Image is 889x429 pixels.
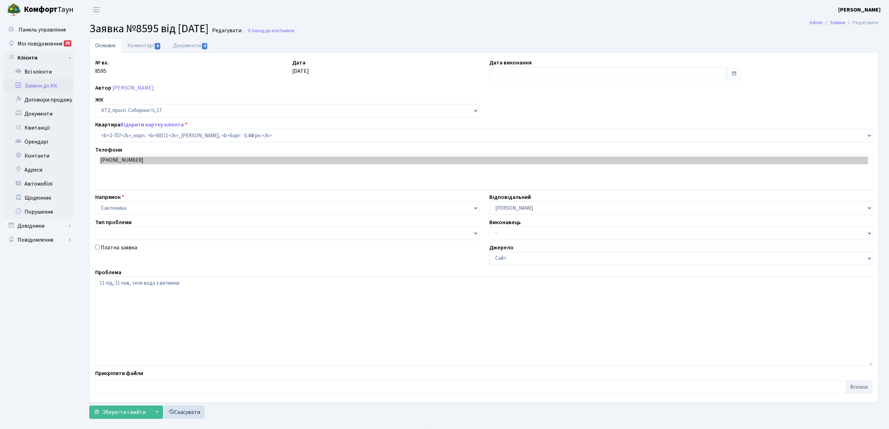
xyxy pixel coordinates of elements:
label: ЖК [95,96,103,104]
a: Відкрити картку клієнта [120,121,184,129]
small: Редагувати . [211,27,244,34]
a: [PERSON_NAME] [112,84,154,92]
label: Відповідальний [489,193,531,201]
label: Джерело [489,243,513,252]
span: 0 [155,43,160,49]
a: Документи [167,38,214,53]
a: Автомобілі [3,177,73,191]
label: Автор [95,84,111,92]
div: [DATE] [287,58,484,80]
label: Проблема [95,268,121,277]
div: 8595 [90,58,287,80]
span: Заявки [279,27,294,34]
a: Заявки до КК [3,79,73,93]
label: Дата виконання [489,58,532,67]
span: Мої повідомлення [17,40,62,48]
a: Договори продажу [3,93,73,107]
label: Телефони [95,146,122,154]
a: Всі клієнти [3,65,73,79]
label: № вх. [95,58,109,67]
a: Назад до всіхЗаявки [247,27,294,34]
label: Дата [292,58,306,67]
button: Переключити навігацію [87,4,105,15]
a: [PERSON_NAME] [838,6,881,14]
a: Контакти [3,149,73,163]
a: Admin [810,19,822,26]
a: Панель управління [3,23,73,37]
label: Виконавець [489,218,521,227]
a: Порушення [3,205,73,219]
span: Панель управління [19,26,66,34]
button: Зберегти і вийти [89,406,150,419]
span: Таун [24,4,73,16]
b: Комфорт [24,4,57,15]
label: Тип проблеми [95,218,132,227]
select: ) [95,129,873,142]
a: Скасувати [164,406,205,419]
a: Заявки [830,19,845,26]
a: Адреси [3,163,73,177]
a: Основні [89,38,121,53]
a: Документи [3,107,73,121]
img: logo.png [7,3,21,17]
div: 38 [64,40,71,47]
a: Квитанції [3,121,73,135]
a: Довідники [3,219,73,233]
label: Прикріпити файли [95,369,143,378]
a: Повідомлення [3,233,73,247]
span: Заявка №8595 від [DATE] [89,21,209,37]
li: Редагувати [845,19,878,27]
a: Мої повідомлення38 [3,37,73,51]
label: Платна заявка [101,243,137,252]
textarea: 11 під, 11 пов, тече вода з витяжки. [95,277,873,366]
span: Зберегти і вийти [103,408,146,416]
option: [PHONE_NUMBER] [100,157,868,164]
a: Щоденник [3,191,73,205]
nav: breadcrumb [799,15,889,30]
a: Коментарі [121,38,167,53]
label: Напрямок [95,193,124,201]
span: 0 [202,43,208,49]
a: Орендарі [3,135,73,149]
label: Квартира [95,120,187,129]
a: Клієнти [3,51,73,65]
